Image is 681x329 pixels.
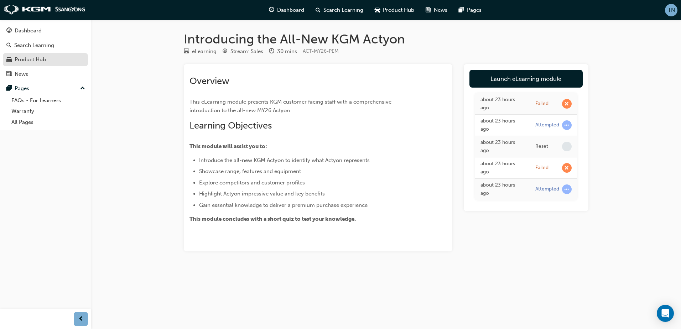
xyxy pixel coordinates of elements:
[6,42,11,49] span: search-icon
[535,122,559,129] div: Attempted
[562,120,572,130] span: learningRecordVerb_ATTEMPT-icon
[535,143,548,150] div: Reset
[480,117,525,133] div: Thu Sep 18 2025 14:10:43 GMT+1000 (Australian Eastern Standard Time)
[535,186,559,193] div: Attempted
[9,106,88,117] a: Warranty
[189,120,272,131] span: Learning Objectives
[535,164,549,171] div: Failed
[9,117,88,128] a: All Pages
[3,82,88,95] button: Pages
[4,5,85,15] img: kgm
[469,70,583,88] a: Launch eLearning module
[263,3,310,17] a: guage-iconDashboard
[184,31,588,47] h1: Introducing the All-New KGM Actyon
[9,95,88,106] a: FAQs - For Learners
[6,71,12,78] span: news-icon
[480,96,525,112] div: Thu Sep 18 2025 14:22:03 GMT+1000 (Australian Eastern Standard Time)
[323,6,363,14] span: Search Learning
[15,27,42,35] div: Dashboard
[375,6,380,15] span: car-icon
[6,28,12,34] span: guage-icon
[480,139,525,155] div: Thu Sep 18 2025 14:10:42 GMT+1000 (Australian Eastern Standard Time)
[665,4,677,16] button: TN
[434,6,447,14] span: News
[303,48,339,54] span: Learning resource code
[269,47,297,56] div: Duration
[6,85,12,92] span: pages-icon
[189,216,356,222] span: This module concludes with a short quiz to test your knowledge.
[199,168,301,174] span: Showcase range, features and equipment
[80,84,85,93] span: up-icon
[426,6,431,15] span: news-icon
[189,75,229,87] span: Overview
[316,6,321,15] span: search-icon
[269,48,274,55] span: clock-icon
[6,57,12,63] span: car-icon
[222,47,263,56] div: Stream
[184,47,217,56] div: Type
[310,3,369,17] a: search-iconSearch Learning
[199,202,368,208] span: Gain essential knowledge to deliver a premium purchase experience
[480,181,525,197] div: Thu Sep 18 2025 13:51:39 GMT+1000 (Australian Eastern Standard Time)
[230,47,263,56] div: Stream: Sales
[15,84,29,93] div: Pages
[199,157,370,163] span: Introduce the all-new KGM Actyon to identify what Actyon represents
[3,53,88,66] a: Product Hub
[189,99,393,114] span: This eLearning module presents KGM customer facing staff with a comprehensive introduction to the...
[535,100,549,107] div: Failed
[383,6,414,14] span: Product Hub
[199,190,325,197] span: Highlight Actyon impressive value and key benefits
[420,3,453,17] a: news-iconNews
[184,48,189,55] span: learningResourceType_ELEARNING-icon
[199,179,305,186] span: Explore competitors and customer profiles
[3,23,88,82] button: DashboardSearch LearningProduct HubNews
[269,6,274,15] span: guage-icon
[562,184,572,194] span: learningRecordVerb_ATTEMPT-icon
[562,163,572,173] span: learningRecordVerb_FAIL-icon
[3,24,88,37] a: Dashboard
[453,3,487,17] a: pages-iconPages
[222,48,228,55] span: target-icon
[657,305,674,322] div: Open Intercom Messenger
[562,99,572,109] span: learningRecordVerb_FAIL-icon
[3,68,88,81] a: News
[668,6,675,14] span: TN
[189,143,267,150] span: This module will assist you to:
[15,70,28,78] div: News
[15,56,46,64] div: Product Hub
[562,142,572,151] span: learningRecordVerb_NONE-icon
[78,315,84,324] span: prev-icon
[3,39,88,52] a: Search Learning
[277,47,297,56] div: 30 mins
[14,41,54,49] div: Search Learning
[277,6,304,14] span: Dashboard
[467,6,482,14] span: Pages
[369,3,420,17] a: car-iconProduct Hub
[459,6,464,15] span: pages-icon
[480,160,525,176] div: Thu Sep 18 2025 14:03:28 GMT+1000 (Australian Eastern Standard Time)
[192,47,217,56] div: eLearning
